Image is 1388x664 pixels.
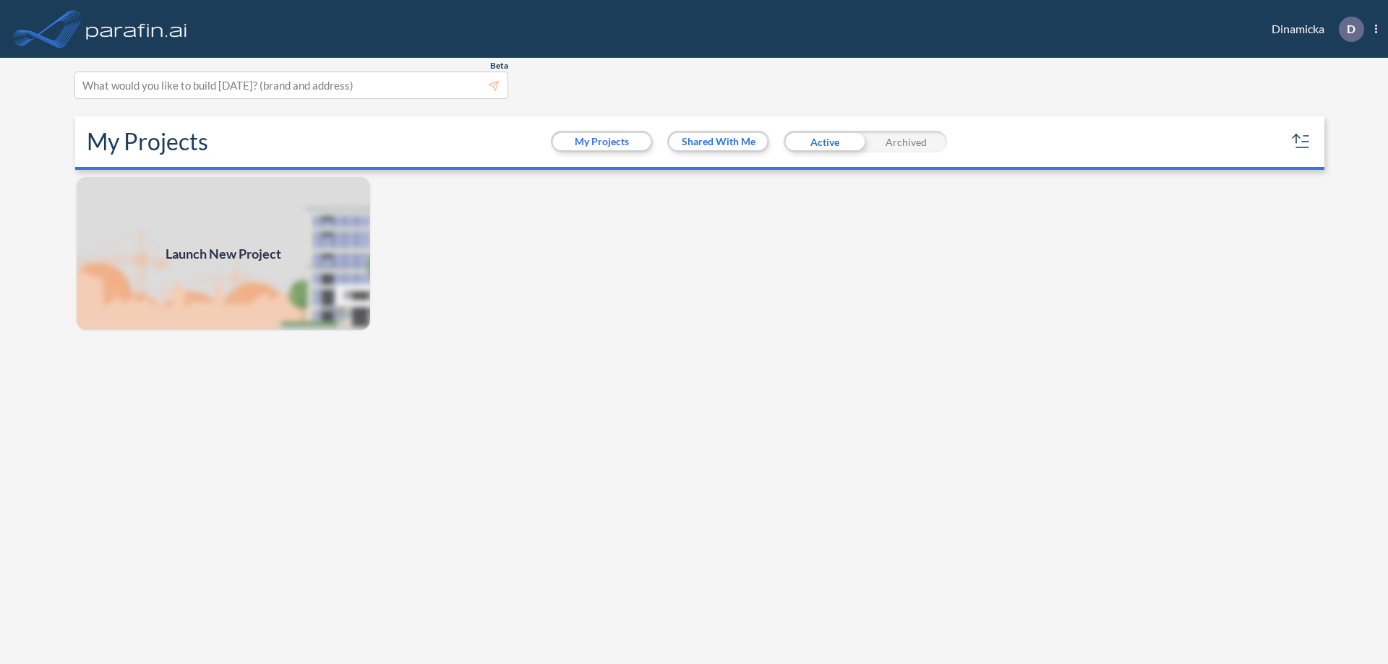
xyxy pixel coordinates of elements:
[87,128,208,155] h2: My Projects
[865,131,947,152] div: Archived
[75,176,372,332] a: Launch New Project
[1250,17,1377,42] div: Dinamicka
[166,244,281,264] span: Launch New Project
[1347,22,1355,35] p: D
[669,133,767,150] button: Shared With Me
[83,14,190,43] img: logo
[784,131,865,152] div: Active
[75,176,372,332] img: add
[553,133,651,150] button: My Projects
[1290,130,1313,153] button: sort
[490,60,508,72] span: Beta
